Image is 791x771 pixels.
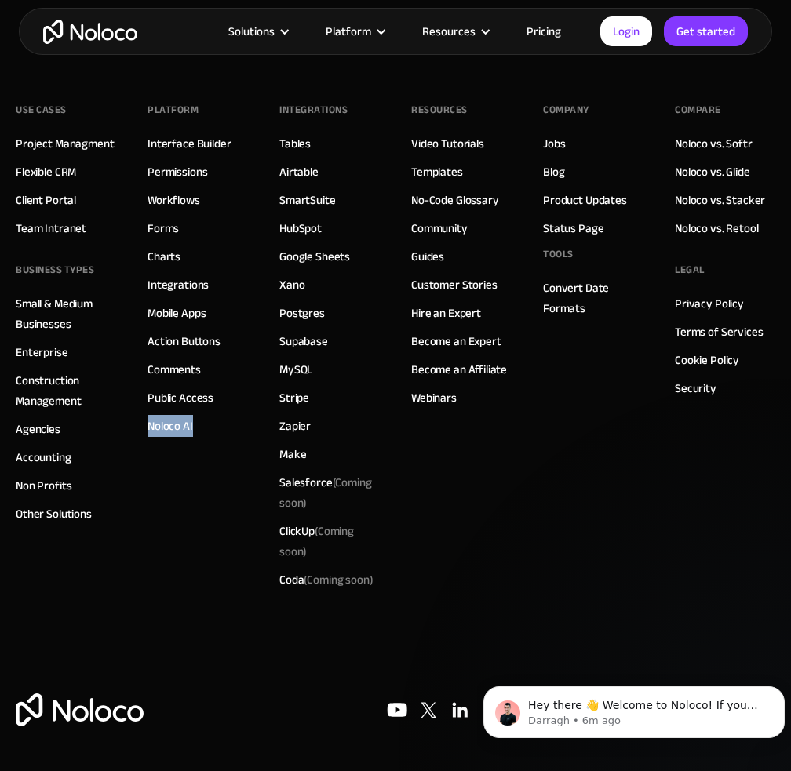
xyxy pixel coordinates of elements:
[304,569,373,591] span: (Coming soon)
[279,218,322,238] a: HubSpot
[411,387,457,408] a: Webinars
[16,98,67,122] div: Use Cases
[675,378,716,398] a: Security
[148,359,201,380] a: Comments
[675,98,721,122] div: Compare
[16,370,116,411] a: Construction Management
[279,359,312,380] a: MySQL
[411,162,463,182] a: Templates
[16,293,116,334] a: Small & Medium Businesses
[411,275,498,295] a: Customer Stories
[148,331,221,351] a: Action Buttons
[675,162,750,182] a: Noloco vs. Glide
[148,98,199,122] div: Platform
[675,322,763,342] a: Terms of Services
[306,21,403,42] div: Platform
[422,21,476,42] div: Resources
[43,20,137,44] a: home
[675,293,744,314] a: Privacy Policy
[411,190,499,210] a: No-Code Glossary
[411,303,481,323] a: Hire an Expert
[279,569,373,590] div: Coda
[148,275,209,295] a: Integrations
[543,133,565,154] a: Jobs
[675,258,705,282] div: Legal
[411,246,444,267] a: Guides
[326,21,371,42] div: Platform
[411,218,468,238] a: Community
[279,303,325,323] a: Postgres
[411,133,484,154] a: Video Tutorials
[543,218,603,238] a: Status Page
[16,504,92,524] a: Other Solutions
[279,98,348,122] div: INTEGRATIONS
[279,190,336,210] a: SmartSuite
[507,21,581,42] a: Pricing
[16,342,68,362] a: Enterprise
[403,21,507,42] div: Resources
[279,520,354,562] span: (Coming soon)
[148,387,213,408] a: Public Access
[148,246,180,267] a: Charts
[675,133,753,154] a: Noloco vs. Softr
[148,303,206,323] a: Mobile Apps
[664,16,748,46] a: Get started
[279,387,309,408] a: Stripe
[148,190,200,210] a: Workflows
[279,471,371,514] span: (Coming soon)
[279,331,328,351] a: Supabase
[16,447,71,467] a: Accounting
[16,190,76,210] a: Client Portal
[543,162,564,182] a: Blog
[209,21,306,42] div: Solutions
[16,419,60,439] a: Agencies
[16,162,76,182] a: Flexible CRM
[477,653,791,763] iframe: Intercom notifications message
[228,21,275,42] div: Solutions
[675,350,739,370] a: Cookie Policy
[16,258,94,282] div: BUSINESS TYPES
[279,521,380,562] div: ClickUp
[148,218,179,238] a: Forms
[543,98,589,122] div: Company
[148,162,207,182] a: Permissions
[279,416,311,436] a: Zapier
[279,444,306,464] a: Make
[279,246,350,267] a: Google Sheets
[411,331,501,351] a: Become an Expert
[148,416,193,436] a: Noloco AI
[600,16,652,46] a: Login
[16,475,71,496] a: Non Profits
[279,133,311,154] a: Tables
[543,242,574,266] div: Tools
[279,275,304,295] a: Xano
[279,162,319,182] a: Airtable
[148,133,231,154] a: Interface Builder
[675,218,758,238] a: Noloco vs. Retool
[543,278,643,318] a: Convert Date Formats
[16,218,86,238] a: Team Intranet
[411,98,468,122] div: Resources
[543,190,627,210] a: Product Updates
[16,133,114,154] a: Project Managment
[411,359,507,380] a: Become an Affiliate
[279,472,380,513] div: Salesforce
[675,190,765,210] a: Noloco vs. Stacker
